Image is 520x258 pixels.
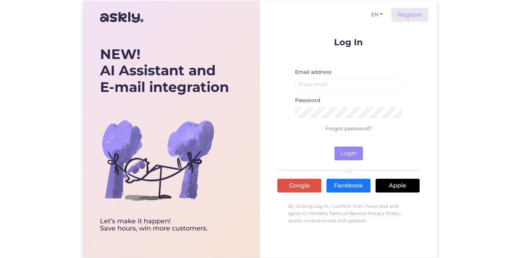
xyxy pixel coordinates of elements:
label: Password [295,97,320,104]
b: NEW! [100,46,140,63]
a: Google [277,179,321,193]
img: bg-askly [100,102,216,218]
a: Forgot password? [325,125,372,132]
div: Let’s make it happen! Save hours, win more customers. [100,218,229,232]
a: Apple [376,179,420,193]
p: Log In [277,38,420,47]
div: AI Assistant and E-mail integration [100,46,229,96]
button: EN [368,9,386,20]
input: Enter email [295,79,402,90]
button: Login [334,147,363,160]
img: Askly [100,9,143,26]
a: Register [391,8,428,22]
a: Privacy Policy [368,211,400,216]
p: By clicking Log In, I confirm that I have read and agree to the , , and to receive emails and upd... [277,199,420,228]
label: Email address [295,68,331,76]
span: OR [343,168,354,173]
a: Askly Terms of Service [316,211,367,216]
a: Facebook [326,179,370,193]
